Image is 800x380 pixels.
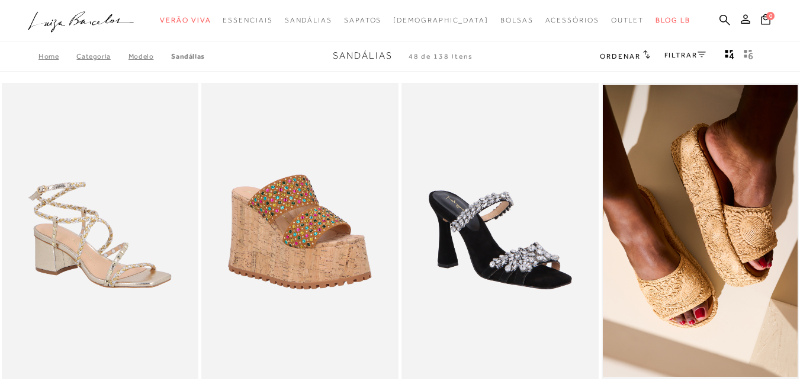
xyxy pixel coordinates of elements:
a: SANDÁLIA EM METALIZADO DOURADO COM SALTO MÉDIO E TIRAS TRANÇADAS TRICOLOR SANDÁLIA EM METALIZADO ... [3,85,198,377]
a: categoryNavScreenReaderText [545,9,599,31]
a: categoryNavScreenReaderText [285,9,332,31]
button: Mostrar 4 produtos por linha [721,49,738,64]
span: Verão Viva [160,16,211,24]
img: SANDÁLIA EM METALIZADO DOURADO COM SALTO MÉDIO E TIRAS TRANÇADAS TRICOLOR [3,85,198,377]
span: 0 [766,12,775,20]
span: Essenciais [223,16,272,24]
a: noSubCategoriesText [393,9,489,31]
span: [DEMOGRAPHIC_DATA] [393,16,489,24]
a: SANDÁLIA PLATAFORMA EM COURO CARAMELO COM PEDRARIAS COLORIDAS SANDÁLIA PLATAFORMA EM COURO CARAME... [203,85,397,377]
button: 0 [757,13,774,29]
span: 48 de 138 itens [409,52,474,60]
span: Sapatos [344,16,381,24]
a: SANDÁLIA EM CAMURÇA PRETA COM PEDRARIAS E SALTO FLARE SANDÁLIA EM CAMURÇA PRETA COM PEDRARIAS E S... [403,85,597,377]
span: Acessórios [545,16,599,24]
a: categoryNavScreenReaderText [611,9,644,31]
a: categoryNavScreenReaderText [500,9,534,31]
span: BLOG LB [656,16,690,24]
a: SANDÁLIA FLATFORM EM RÁFIA NATURAL COM TRABALHO EM TEXTURA SANDÁLIA FLATFORM EM RÁFIA NATURAL COM... [603,85,798,377]
span: Sandálias [285,16,332,24]
img: SANDÁLIA EM CAMURÇA PRETA COM PEDRARIAS E SALTO FLARE [403,85,597,377]
span: Bolsas [500,16,534,24]
a: categoryNavScreenReaderText [160,9,211,31]
a: categoryNavScreenReaderText [344,9,381,31]
img: SANDÁLIA FLATFORM EM RÁFIA NATURAL COM TRABALHO EM TEXTURA [603,85,798,377]
a: Categoria [76,52,128,60]
span: Sandálias [333,50,393,61]
img: SANDÁLIA PLATAFORMA EM COURO CARAMELO COM PEDRARIAS COLORIDAS [203,85,397,377]
a: Modelo [128,52,172,60]
a: BLOG LB [656,9,690,31]
a: Sandálias [171,52,204,60]
span: Outlet [611,16,644,24]
a: FILTRAR [664,51,706,59]
button: gridText6Desc [740,49,757,64]
span: Ordenar [600,52,640,60]
a: Home [38,52,76,60]
a: categoryNavScreenReaderText [223,9,272,31]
